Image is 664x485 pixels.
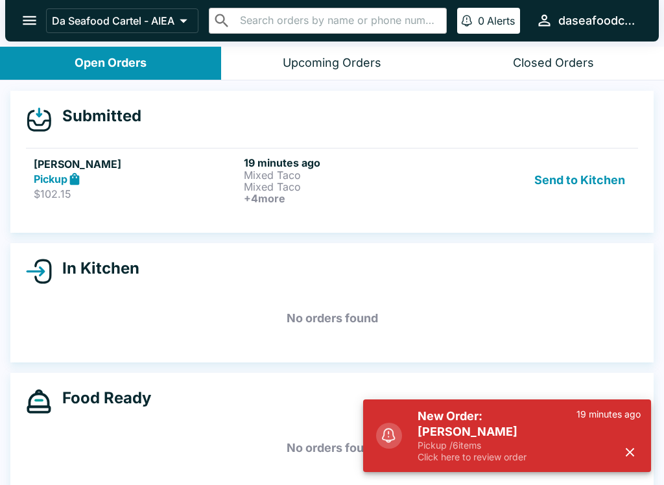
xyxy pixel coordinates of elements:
p: Pickup / 6 items [418,440,576,451]
p: Alerts [487,14,515,27]
h5: No orders found [26,425,638,471]
h6: 19 minutes ago [244,156,449,169]
p: Mixed Taco [244,169,449,181]
div: Open Orders [75,56,147,71]
p: $102.15 [34,187,239,200]
button: Da Seafood Cartel - AIEA [46,8,198,33]
h4: Submitted [52,106,141,126]
h5: No orders found [26,295,638,342]
button: Send to Kitchen [529,156,630,204]
h6: + 4 more [244,193,449,204]
strong: Pickup [34,172,67,185]
h5: New Order: [PERSON_NAME] [418,408,576,440]
div: Upcoming Orders [283,56,381,71]
p: Da Seafood Cartel - AIEA [52,14,174,27]
p: Mixed Taco [244,181,449,193]
div: Closed Orders [513,56,594,71]
h4: Food Ready [52,388,151,408]
p: 19 minutes ago [576,408,641,420]
h5: [PERSON_NAME] [34,156,239,172]
a: [PERSON_NAME]Pickup$102.1519 minutes agoMixed TacoMixed Taco+4moreSend to Kitchen [26,148,638,212]
h4: In Kitchen [52,259,139,278]
button: daseafoodcartel [530,6,643,34]
div: daseafoodcartel [558,13,638,29]
p: Click here to review order [418,451,576,463]
button: open drawer [13,4,46,37]
input: Search orders by name or phone number [236,12,441,30]
p: 0 [478,14,484,27]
